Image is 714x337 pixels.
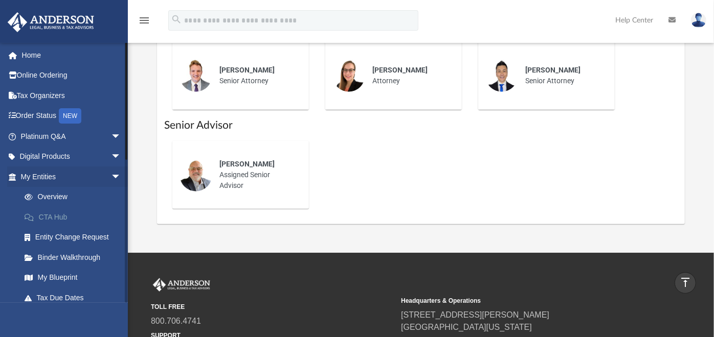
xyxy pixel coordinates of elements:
[111,166,131,187] span: arrow_drop_down
[5,12,97,32] img: Anderson Advisors Platinum Portal
[138,14,150,27] i: menu
[332,59,365,92] img: thumbnail
[401,310,549,319] a: [STREET_ADDRESS][PERSON_NAME]
[219,160,275,168] span: [PERSON_NAME]
[675,272,696,294] a: vertical_align_top
[180,159,212,191] img: thumbnail
[171,14,182,25] i: search
[14,287,137,308] a: Tax Due Dates
[14,268,131,288] a: My Blueprint
[679,276,691,288] i: vertical_align_top
[691,13,706,28] img: User Pic
[180,59,212,92] img: thumbnail
[365,58,455,93] div: Attorney
[212,152,302,198] div: Assigned Senior Advisor
[7,85,137,106] a: Tax Organizers
[518,58,608,93] div: Senior Attorney
[14,207,137,227] a: CTA Hub
[219,66,275,74] span: [PERSON_NAME]
[372,66,428,74] span: [PERSON_NAME]
[525,66,581,74] span: [PERSON_NAME]
[151,278,212,292] img: Anderson Advisors Platinum Portal
[7,147,137,167] a: Digital Productsarrow_drop_down
[14,187,137,207] a: Overview
[59,108,81,124] div: NEW
[7,166,137,187] a: My Entitiesarrow_drop_down
[111,126,131,147] span: arrow_drop_down
[14,247,137,268] a: Binder Walkthrough
[7,45,137,65] a: Home
[151,317,201,325] a: 800.706.4741
[14,227,137,248] a: Entity Change Request
[401,323,532,331] a: [GEOGRAPHIC_DATA][US_STATE]
[7,65,137,86] a: Online Ordering
[7,126,137,147] a: Platinum Q&Aarrow_drop_down
[212,58,302,93] div: Senior Attorney
[111,147,131,167] span: arrow_drop_down
[164,118,677,133] h1: Senior Advisor
[7,106,137,127] a: Order StatusNEW
[151,302,394,311] small: TOLL FREE
[138,19,150,27] a: menu
[401,296,644,305] small: Headquarters & Operations
[485,59,518,92] img: thumbnail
